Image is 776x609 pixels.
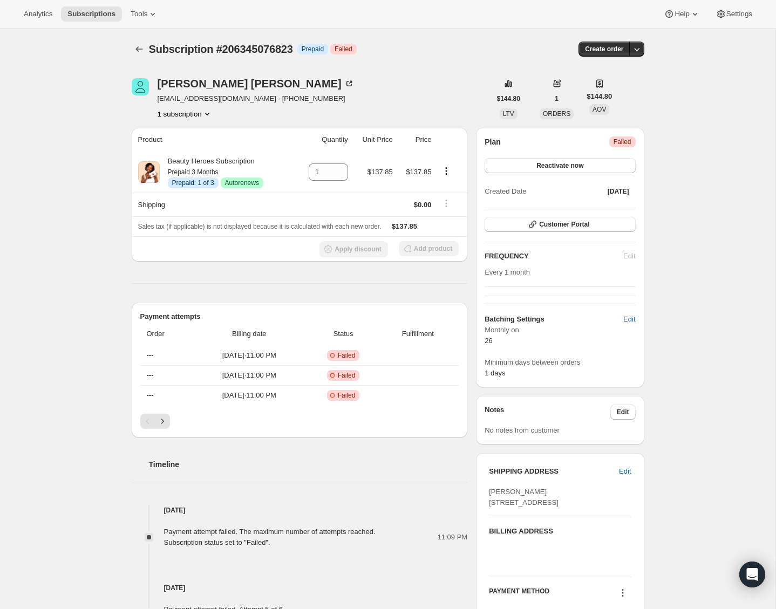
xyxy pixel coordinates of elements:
[158,93,355,104] span: [EMAIL_ADDRESS][DOMAIN_NAME] · [PHONE_NUMBER]
[555,94,559,103] span: 1
[396,128,435,152] th: Price
[124,6,165,22] button: Tools
[17,6,59,22] button: Analytics
[485,314,623,325] h6: Batching Settings
[739,562,765,587] div: Open Intercom Messenger
[158,108,213,119] button: Product actions
[296,128,351,152] th: Quantity
[335,45,352,53] span: Failed
[338,351,356,360] span: Failed
[539,220,589,229] span: Customer Portal
[140,322,193,346] th: Order
[601,184,636,199] button: [DATE]
[310,329,377,339] span: Status
[132,583,468,593] h4: [DATE]
[485,268,530,276] span: Every 1 month
[608,187,629,196] span: [DATE]
[485,217,635,232] button: Customer Portal
[485,357,635,368] span: Minimum days between orders
[147,351,154,359] span: ---
[497,94,520,103] span: $144.80
[195,329,303,339] span: Billing date
[438,197,455,209] button: Shipping actions
[138,223,382,230] span: Sales tax (if applicable) is not displayed because it is calculated with each new order.
[657,6,706,22] button: Help
[485,426,560,434] span: No notes from customer
[132,128,296,152] th: Product
[132,505,468,516] h4: [DATE]
[610,405,636,420] button: Edit
[155,414,170,429] button: Next
[438,165,455,177] button: Product actions
[726,10,752,18] span: Settings
[438,532,468,543] span: 11:09 PM
[489,587,549,601] h3: PAYMENT METHOD
[160,156,263,188] div: Beauty Heroes Subscription
[158,78,355,89] div: [PERSON_NAME] [PERSON_NAME]
[617,311,642,328] button: Edit
[414,201,432,209] span: $0.00
[485,251,623,262] h2: FREQUENCY
[138,161,160,183] img: product img
[485,405,610,420] h3: Notes
[491,91,527,106] button: $144.80
[172,179,214,187] span: Prepaid: 1 of 3
[149,43,293,55] span: Subscription #206345076823
[67,10,115,18] span: Subscriptions
[168,168,219,176] small: Prepaid 3 Months
[225,179,259,187] span: Autorenews
[338,371,356,380] span: Failed
[536,161,583,170] span: Reactivate now
[585,45,623,53] span: Create order
[132,193,296,216] th: Shipping
[132,42,147,57] button: Subscriptions
[485,186,526,197] span: Created Date
[485,369,505,377] span: 1 days
[593,106,606,113] span: AOV
[61,6,122,22] button: Subscriptions
[149,459,468,470] h2: Timeline
[578,42,630,57] button: Create order
[614,138,631,146] span: Failed
[612,463,637,480] button: Edit
[489,526,631,537] h3: BILLING ADDRESS
[623,314,635,325] span: Edit
[617,408,629,416] span: Edit
[587,91,612,102] span: $144.80
[489,488,559,507] span: [PERSON_NAME] [STREET_ADDRESS]
[132,78,149,95] span: Rebecca Ellis
[302,45,324,53] span: Prepaid
[485,325,635,336] span: Monthly on
[164,526,376,548] div: Payment attempt failed. The maximum number of attempts reached. Subscription status set to "Failed".
[147,371,154,379] span: ---
[140,414,459,429] nav: Pagination
[140,311,459,322] h2: Payment attempts
[485,158,635,173] button: Reactivate now
[195,390,303,401] span: [DATE] · 11:00 PM
[548,91,565,106] button: 1
[338,391,356,400] span: Failed
[709,6,759,22] button: Settings
[485,337,492,345] span: 26
[147,391,154,399] span: ---
[195,370,303,381] span: [DATE] · 11:00 PM
[24,10,52,18] span: Analytics
[489,466,619,477] h3: SHIPPING ADDRESS
[384,329,453,339] span: Fulfillment
[543,110,570,118] span: ORDERS
[351,128,396,152] th: Unit Price
[367,168,393,176] span: $137.85
[195,350,303,361] span: [DATE] · 11:00 PM
[675,10,689,18] span: Help
[392,222,417,230] span: $137.85
[131,10,147,18] span: Tools
[406,168,431,176] span: $137.85
[503,110,514,118] span: LTV
[619,466,631,477] span: Edit
[485,136,501,147] h2: Plan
